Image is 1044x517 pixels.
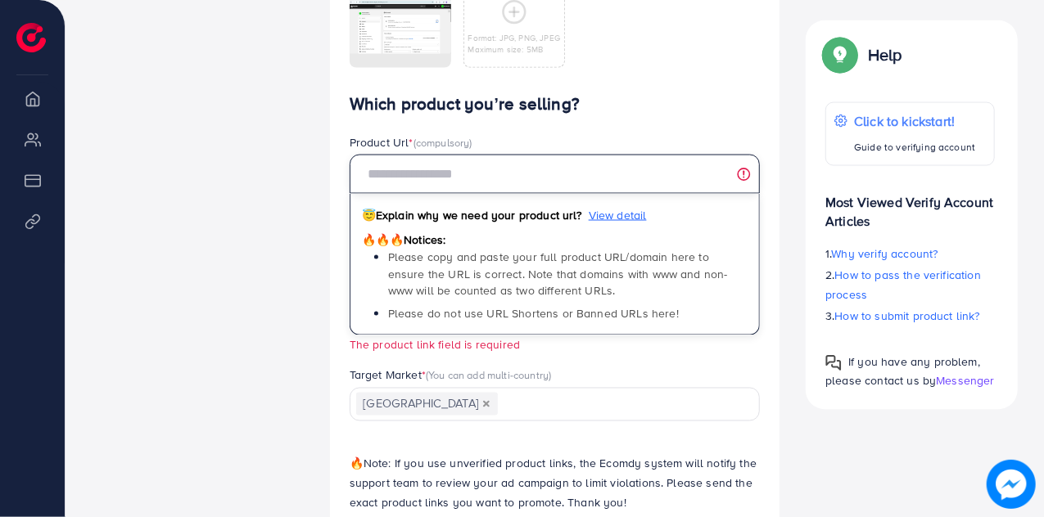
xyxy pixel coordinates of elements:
[362,207,376,223] span: 😇
[825,178,995,231] p: Most Viewed Verify Account Articles
[350,367,552,384] label: Target Market
[854,137,975,156] p: Guide to verifying account
[825,39,855,69] img: Popup guide
[468,32,561,43] p: Format: JPG, PNG, JPEG
[987,460,1036,509] img: image
[825,354,842,371] img: Popup guide
[362,232,404,249] span: 🔥🔥🔥
[825,306,995,326] p: 3.
[825,265,995,304] p: 2.
[350,134,472,151] label: Product Url
[426,368,551,383] span: (You can add multi-country)
[362,232,446,249] span: Notices:
[356,393,498,416] span: [GEOGRAPHIC_DATA]
[868,44,902,64] p: Help
[854,110,975,130] p: Click to kickstart!
[350,454,761,513] p: Note: If you use unverified product links, the Ecomdy system will notify the support team to revi...
[16,23,46,52] img: logo
[388,306,679,322] span: Please do not use URL Shortens or Banned URLs here!
[350,94,761,115] h4: Which product you’re selling?
[350,337,520,353] small: The product link field is required
[482,400,490,408] button: Deselect Pakistan
[936,372,994,389] span: Messenger
[589,207,647,223] span: View detail
[825,244,995,263] p: 1.
[350,388,761,421] div: Search for option
[499,392,739,417] input: Search for option
[350,1,451,55] img: img uploaded
[468,43,561,55] p: Maximum size: 5MB
[835,308,980,324] span: How to submit product link?
[832,245,938,262] span: Why verify account?
[414,135,472,150] span: (compulsory)
[825,267,981,303] span: How to pass the verification process
[350,456,364,472] span: 🔥
[825,353,980,389] span: If you have any problem, please contact us by
[388,250,728,299] span: Please copy and paste your full product URL/domain here to ensure the URL is correct. Note that d...
[362,207,582,223] span: Explain why we need your product url?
